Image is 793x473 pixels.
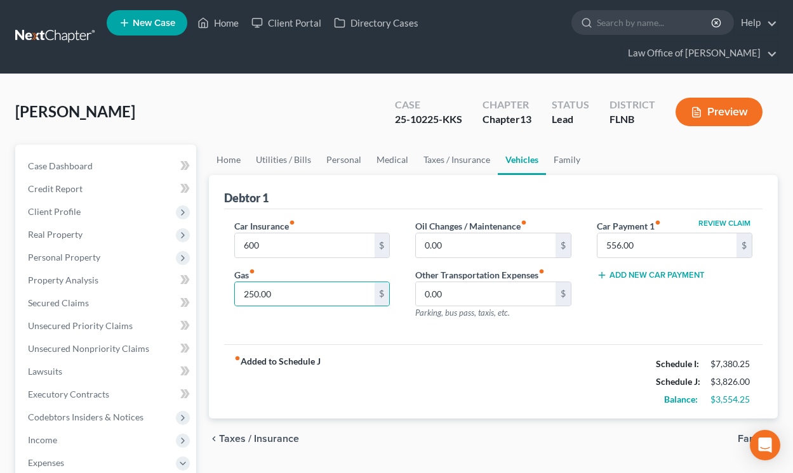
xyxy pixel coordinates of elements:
div: Debtor 1 [224,190,269,205]
a: Client Portal [245,11,328,34]
span: Expenses [28,457,64,468]
button: Preview [676,98,763,126]
div: $ [736,233,752,257]
a: Executory Contracts [18,383,196,406]
i: fiber_manual_record [521,219,527,226]
input: -- [235,233,374,257]
span: Secured Claims [28,297,89,308]
a: Law Office of [PERSON_NAME] [622,42,777,65]
strong: Balance: [664,394,698,405]
a: Credit Report [18,178,196,200]
a: Property Analysis [18,269,196,292]
i: fiber_manual_record [655,219,661,226]
strong: Schedule J: [656,376,700,387]
span: Real Property [28,229,83,240]
strong: Added to Schedule J [234,355,321,408]
div: Chapter [483,98,531,112]
button: Family chevron_right [738,434,778,444]
input: Search by name... [597,11,713,34]
i: fiber_manual_record [538,268,545,275]
span: 13 [520,113,531,125]
input: -- [416,282,555,306]
i: chevron_left [209,434,219,444]
a: Family [546,145,588,175]
div: District [610,98,655,112]
div: $3,554.25 [710,393,752,406]
a: Unsecured Nonpriority Claims [18,337,196,360]
div: $ [556,282,571,306]
a: Secured Claims [18,292,196,314]
a: Home [209,145,248,175]
label: Car Insurance [234,219,295,233]
a: Case Dashboard [18,155,196,178]
i: fiber_manual_record [289,219,295,226]
span: Executory Contracts [28,389,109,399]
span: Unsecured Nonpriority Claims [28,343,149,354]
a: Unsecured Priority Claims [18,314,196,337]
span: Personal Property [28,252,100,262]
div: Chapter [483,112,531,127]
span: Property Analysis [28,275,98,285]
div: Status [552,98,589,112]
span: Case Dashboard [28,160,93,171]
strong: Schedule I: [656,358,699,369]
i: fiber_manual_record [249,268,255,275]
span: Client Profile [28,206,81,217]
a: Lawsuits [18,360,196,383]
input: -- [235,282,374,306]
a: Utilities / Bills [248,145,319,175]
div: $ [375,282,390,306]
div: Lead [552,112,589,127]
span: Parking, bus pass, taxis, etc. [415,308,510,318]
input: -- [597,233,736,257]
label: Other Transportation Expenses [415,268,545,282]
div: 25-10225-KKS [395,112,462,127]
button: chevron_left Taxes / Insurance [209,434,299,444]
button: Add New Car Payment [597,270,705,280]
span: Unsecured Priority Claims [28,320,133,331]
a: Help [735,11,777,34]
div: $ [375,233,390,257]
span: Credit Report [28,183,83,194]
div: $ [556,233,571,257]
i: fiber_manual_record [234,355,241,361]
label: Gas [234,268,255,282]
button: Review Claim [696,219,752,227]
span: [PERSON_NAME] [15,102,135,120]
div: $3,826.00 [710,375,752,388]
div: Open Intercom Messenger [750,430,780,460]
span: Lawsuits [28,366,62,377]
a: Directory Cases [328,11,425,34]
a: Home [191,11,245,34]
span: Taxes / Insurance [219,434,299,444]
label: Oil Changes / Maintenance [415,219,527,233]
span: New Case [133,18,175,28]
div: Case [395,98,462,112]
a: Taxes / Insurance [416,145,498,175]
input: -- [416,233,555,257]
label: Car Payment 1 [597,219,661,233]
a: Personal [319,145,369,175]
a: Medical [369,145,416,175]
div: $7,380.25 [710,358,752,370]
span: Codebtors Insiders & Notices [28,411,143,422]
a: Vehicles [498,145,546,175]
span: Income [28,434,57,445]
div: FLNB [610,112,655,127]
span: Family [738,434,768,444]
